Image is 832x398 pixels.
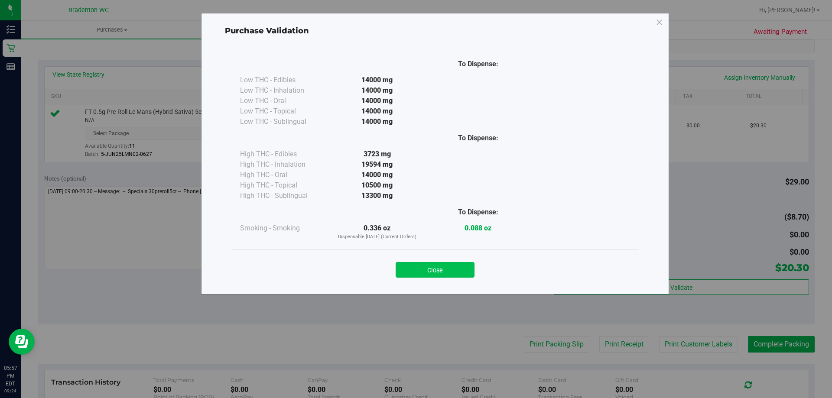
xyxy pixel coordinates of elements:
strong: 0.088 oz [465,224,491,232]
div: Low THC - Edibles [240,75,327,85]
div: Low THC - Sublingual [240,116,327,127]
div: Low THC - Inhalation [240,85,327,96]
div: High THC - Edibles [240,149,327,159]
div: Low THC - Oral [240,96,327,106]
div: 10500 mg [327,180,428,191]
div: 14000 mg [327,85,428,96]
div: 13300 mg [327,191,428,201]
button: Close [396,262,474,278]
div: 3723 mg [327,149,428,159]
div: 14000 mg [327,116,428,127]
div: 0.336 oz [327,223,428,241]
div: 19594 mg [327,159,428,170]
iframe: Resource center [9,329,35,355]
span: Purchase Validation [225,26,309,36]
div: High THC - Topical [240,180,327,191]
div: To Dispense: [428,133,529,143]
div: High THC - Oral [240,170,327,180]
div: 14000 mg [327,96,428,106]
div: To Dispense: [428,59,529,69]
div: 14000 mg [327,170,428,180]
div: To Dispense: [428,207,529,217]
div: Smoking - Smoking [240,223,327,233]
div: High THC - Sublingual [240,191,327,201]
p: Dispensable [DATE] (Current Orders) [327,233,428,241]
div: Low THC - Topical [240,106,327,116]
div: 14000 mg [327,106,428,116]
div: High THC - Inhalation [240,159,327,170]
div: 14000 mg [327,75,428,85]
